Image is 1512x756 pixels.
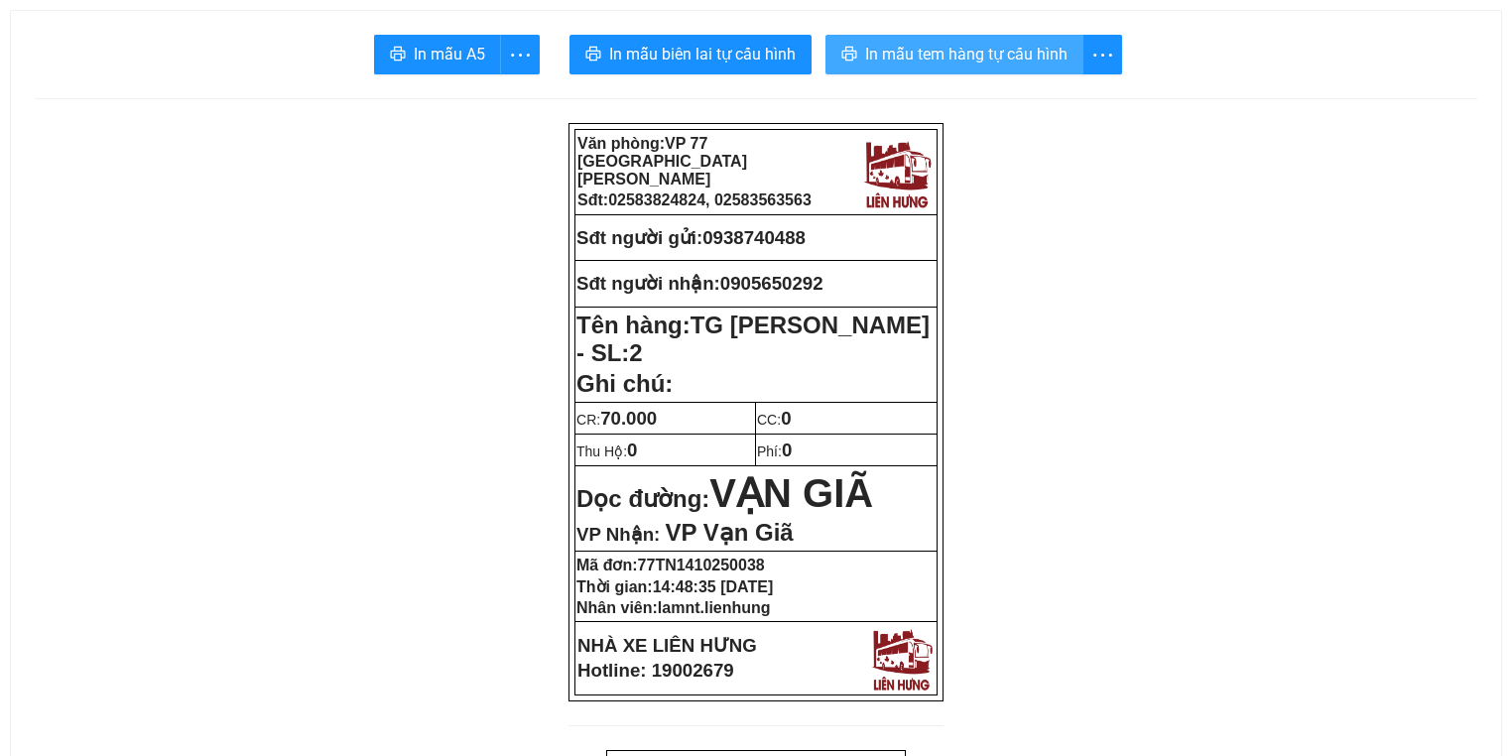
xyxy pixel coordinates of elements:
span: 0938740488 [702,227,806,248]
strong: Mã đơn: [576,557,765,573]
strong: Sđt người nhận: [576,273,720,294]
span: lamnt.lienhung [658,599,771,616]
span: VẠN GIÃ [709,471,873,515]
span: Thu Hộ: [576,443,637,459]
span: 0 [781,408,791,429]
button: more [1082,35,1122,74]
span: 77TN1410250038 [638,557,765,573]
span: In mẫu biên lai tự cấu hình [609,42,796,66]
strong: Văn phòng: [577,135,747,188]
span: CC: [757,412,792,428]
span: more [501,43,539,67]
span: In mẫu tem hàng tự cấu hình [865,42,1068,66]
img: logo [867,624,936,693]
span: 0 [782,440,792,460]
span: Phí: [757,443,792,459]
strong: VP: 77 [GEOGRAPHIC_DATA][PERSON_NAME][GEOGRAPHIC_DATA] [7,35,204,121]
strong: Thời gian: [576,578,773,595]
span: In mẫu A5 [414,42,485,66]
strong: Nhân viên: [576,599,771,616]
span: 02583824824, 02583563563 [608,191,812,208]
span: 2 [629,339,642,366]
span: VP Nhận: [576,524,660,545]
strong: Nhà xe Liên Hưng [7,10,164,31]
span: VP Vạn Giã [665,519,793,546]
img: logo [213,25,291,107]
span: printer [585,46,601,64]
span: printer [390,46,406,64]
strong: Sđt: [577,191,812,208]
span: TG [PERSON_NAME] - SL: [576,312,930,366]
span: 0 [627,440,637,460]
span: Ghi chú: [576,370,673,397]
span: CR: [576,412,657,428]
button: printerIn mẫu tem hàng tự cấu hình [825,35,1083,74]
span: printer [841,46,857,64]
strong: Tên hàng: [576,312,930,366]
span: 70.000 [600,408,657,429]
strong: Dọc đường: [576,485,873,512]
button: printerIn mẫu biên lai tự cấu hình [569,35,812,74]
strong: Sđt người gửi: [576,227,702,248]
span: more [1083,43,1121,67]
span: 0905650292 [720,273,823,294]
strong: NHÀ XE LIÊN HƯNG [577,635,757,656]
span: VP 77 [GEOGRAPHIC_DATA][PERSON_NAME] [577,135,747,188]
strong: Phiếu gửi hàng [81,129,216,150]
span: 14:48:35 [DATE] [653,578,774,595]
button: printerIn mẫu A5 [374,35,501,74]
img: logo [859,135,935,210]
button: more [500,35,540,74]
strong: Hotline: 19002679 [577,660,734,681]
